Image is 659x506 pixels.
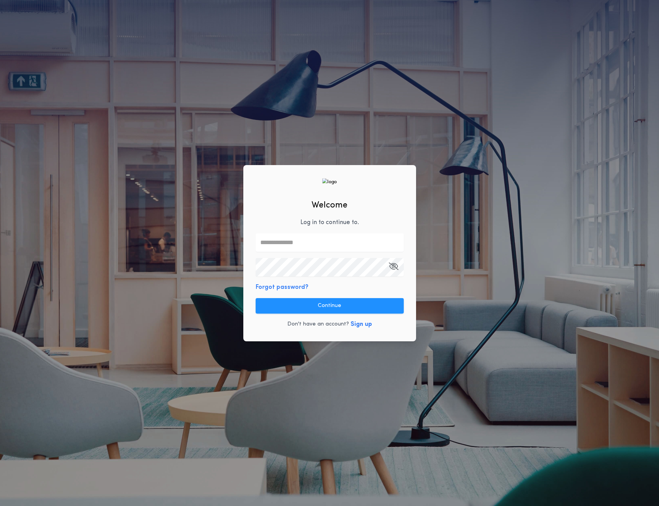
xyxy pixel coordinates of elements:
[322,178,337,186] img: logo
[351,320,372,329] button: Sign up
[287,320,349,328] p: Don't have an account?
[256,298,404,314] button: Continue
[300,218,359,227] p: Log in to continue to .
[256,283,308,292] button: Forgot password?
[312,199,347,212] h2: Welcome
